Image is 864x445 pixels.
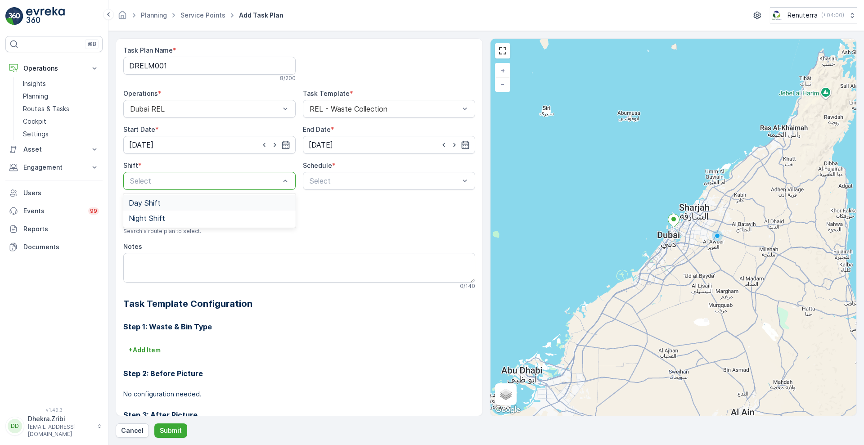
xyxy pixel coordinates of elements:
h3: Step 1: Waste & Bin Type [123,321,475,332]
label: Operations [123,90,158,97]
p: Operations [23,64,85,73]
button: +Add Item [123,343,166,357]
p: Engagement [23,163,85,172]
span: Search a route plan to select. [123,228,201,235]
label: Notes [123,243,142,250]
a: Service Points [180,11,225,19]
img: Google [493,404,522,416]
p: Cancel [121,426,144,435]
button: Asset [5,140,103,158]
a: Layers [496,384,516,404]
div: DD [8,419,22,433]
p: Dhekra.Zribi [28,414,93,423]
span: Night Shift [129,214,165,222]
a: Users [5,184,103,202]
a: Cockpit [19,115,103,128]
p: [EMAIL_ADDRESS][DOMAIN_NAME] [28,423,93,438]
h3: Step 2: Before Picture [123,368,475,379]
h3: Step 3: After Picture [123,409,475,420]
p: 8 / 200 [280,75,296,82]
a: Zoom Out [496,77,509,91]
a: Homepage [117,13,127,21]
p: ⌘B [87,40,96,48]
p: Cockpit [23,117,46,126]
span: − [500,80,505,88]
p: Planning [23,92,48,101]
p: Documents [23,243,99,252]
button: Renuterra(+04:00) [770,7,857,23]
p: Users [23,189,99,198]
button: Submit [154,423,187,438]
p: Asset [23,145,85,154]
a: Zoom In [496,64,509,77]
label: End Date [303,126,331,133]
p: No configuration needed. [123,390,475,399]
p: Select [130,175,280,186]
label: Schedule [303,162,332,169]
p: Events [23,207,83,216]
button: DDDhekra.Zribi[EMAIL_ADDRESS][DOMAIN_NAME] [5,414,103,438]
p: Insights [23,79,46,88]
label: Shift [123,162,138,169]
span: Day Shift [129,199,161,207]
input: dd/mm/yyyy [123,136,296,154]
p: Select [310,175,459,186]
span: + [501,67,505,74]
a: Events99 [5,202,103,220]
button: Cancel [116,423,149,438]
label: Start Date [123,126,155,133]
p: Reports [23,225,99,234]
a: Settings [19,128,103,140]
a: Routes & Tasks [19,103,103,115]
p: 99 [90,207,97,215]
label: Task Plan Name [123,46,173,54]
a: Documents [5,238,103,256]
a: Planning [19,90,103,103]
h2: Task Template Configuration [123,297,475,310]
label: Task Template [303,90,350,97]
button: Engagement [5,158,103,176]
a: View Fullscreen [496,44,509,58]
button: Operations [5,59,103,77]
img: logo [5,7,23,25]
span: v 1.49.3 [5,407,103,413]
span: Add Task Plan [237,11,285,20]
a: Reports [5,220,103,238]
p: Settings [23,130,49,139]
img: Screenshot_2024-07-26_at_13.33.01.png [770,10,784,20]
a: Planning [141,11,167,19]
input: dd/mm/yyyy [303,136,475,154]
p: Renuterra [787,11,818,20]
p: Routes & Tasks [23,104,69,113]
p: ( +04:00 ) [821,12,844,19]
a: Open this area in Google Maps (opens a new window) [493,404,522,416]
p: 0 / 140 [460,283,475,290]
img: logo_light-DOdMpM7g.png [26,7,65,25]
p: Submit [160,426,182,435]
a: Insights [19,77,103,90]
p: + Add Item [129,346,161,355]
